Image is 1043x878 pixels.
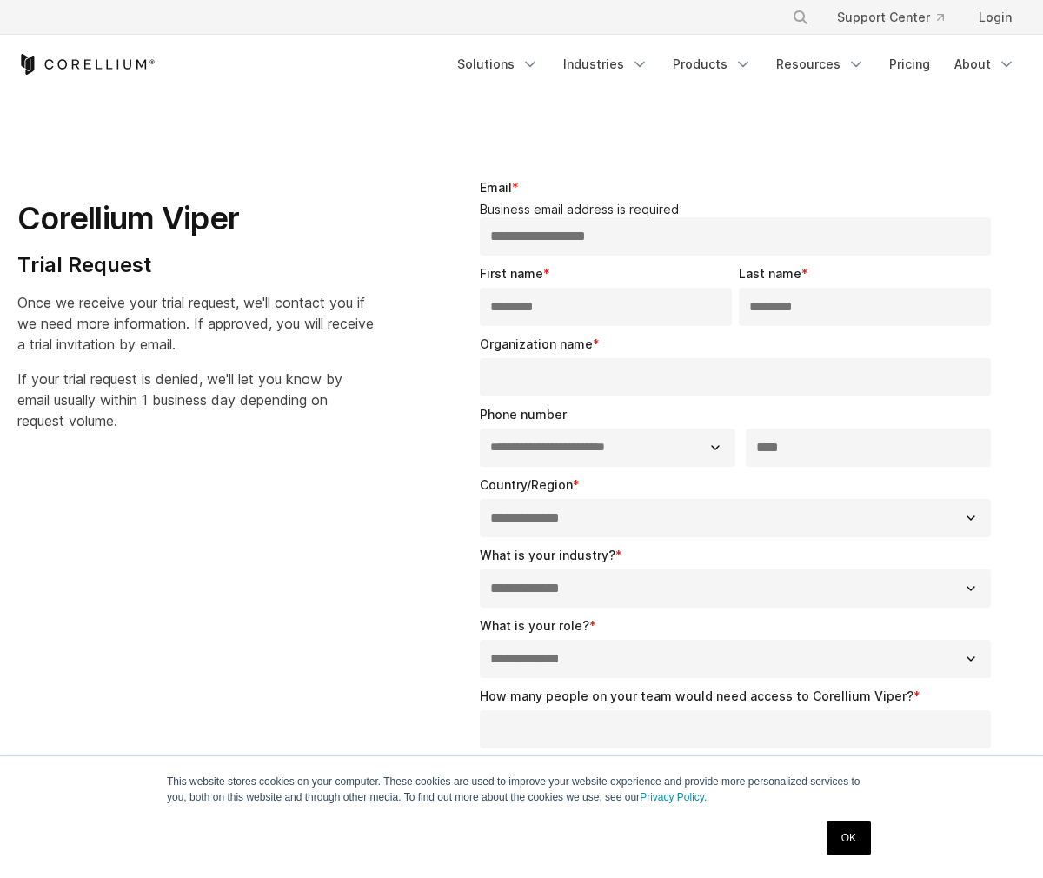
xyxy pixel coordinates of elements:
[480,180,512,195] span: Email
[17,370,342,429] span: If your trial request is denied, we'll let you know by email usually within 1 business day depend...
[553,49,659,80] a: Industries
[827,821,871,855] a: OK
[480,477,573,492] span: Country/Region
[447,49,1026,80] div: Navigation Menu
[480,548,615,562] span: What is your industry?
[17,54,156,75] a: Corellium Home
[17,294,374,353] span: Once we receive your trial request, we'll contact you if we need more information. If approved, y...
[785,2,816,33] button: Search
[480,688,913,703] span: How many people on your team would need access to Corellium Viper?
[167,774,876,805] p: This website stores cookies on your computer. These cookies are used to improve your website expe...
[480,202,998,217] legend: Business email address is required
[965,2,1026,33] a: Login
[480,266,543,281] span: First name
[944,49,1026,80] a: About
[766,49,875,80] a: Resources
[662,49,762,80] a: Products
[640,791,707,803] a: Privacy Policy.
[447,49,549,80] a: Solutions
[17,252,375,278] h4: Trial Request
[739,266,801,281] span: Last name
[480,336,593,351] span: Organization name
[823,2,958,33] a: Support Center
[480,618,589,633] span: What is your role?
[771,2,1026,33] div: Navigation Menu
[17,199,375,238] h1: Corellium Viper
[480,407,567,422] span: Phone number
[879,49,940,80] a: Pricing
